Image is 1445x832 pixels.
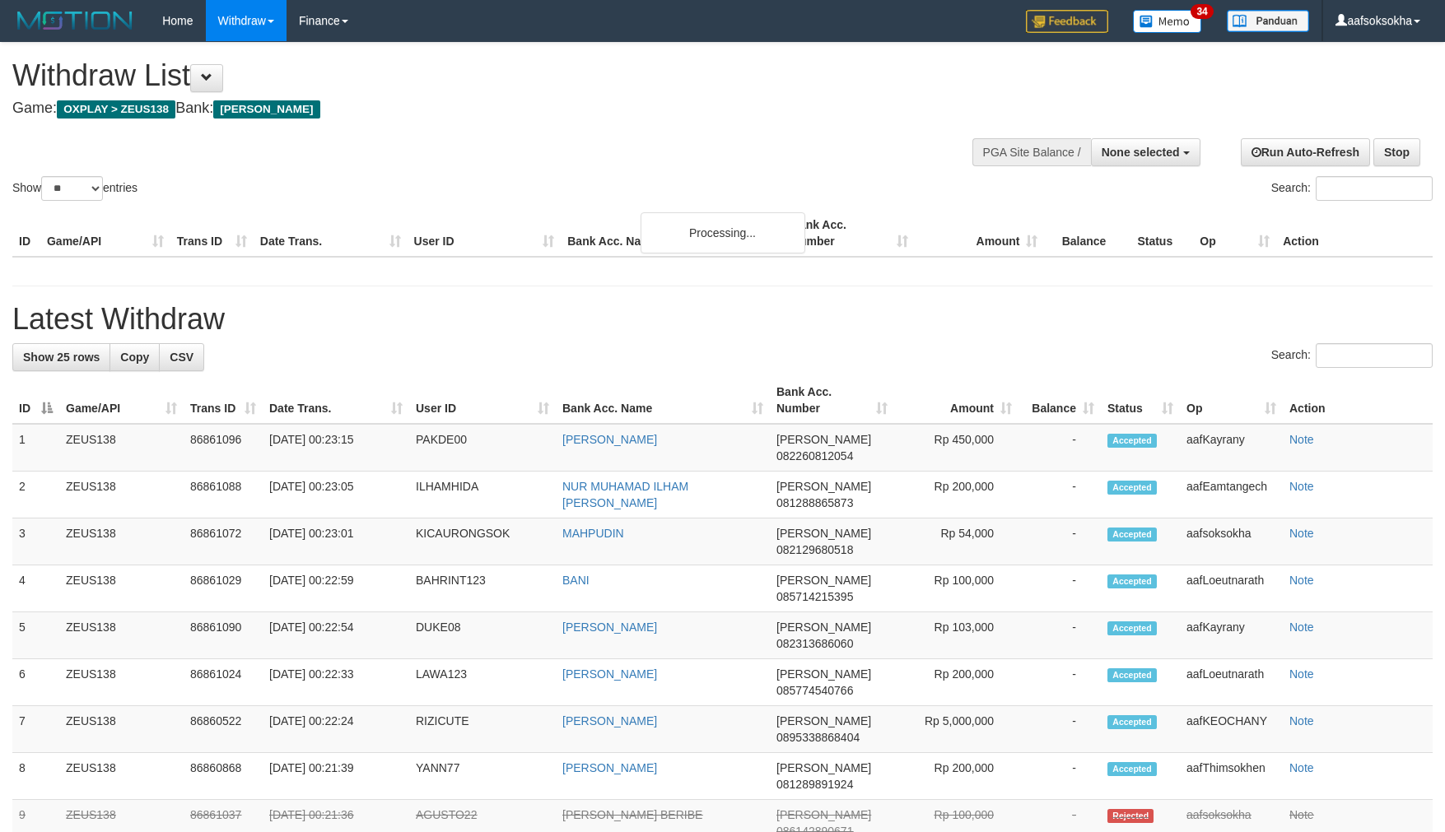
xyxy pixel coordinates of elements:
a: Note [1289,621,1314,634]
a: BANI [562,574,590,587]
th: ID: activate to sort column descending [12,377,59,424]
span: [PERSON_NAME] [776,621,871,634]
td: [DATE] 00:22:59 [263,565,409,612]
th: Bank Acc. Number [785,210,915,257]
th: Game/API [40,210,170,257]
td: YANN77 [409,753,556,800]
span: Accepted [1107,574,1157,588]
td: LAWA123 [409,659,556,706]
td: aafKEOCHANY [1180,706,1283,753]
span: Copy 081288865873 to clipboard [776,496,853,509]
select: Showentries [41,176,103,201]
h1: Withdraw List [12,59,947,92]
img: panduan.png [1227,10,1309,32]
span: Copy 085714215395 to clipboard [776,590,853,603]
a: Show 25 rows [12,343,110,371]
td: Rp 54,000 [894,518,1018,565]
img: Feedback.jpg [1026,10,1108,33]
td: 86861072 [184,518,263,565]
td: 86861029 [184,565,263,612]
span: [PERSON_NAME] [776,761,871,774]
td: Rp 200,000 [894,472,1018,518]
th: Action [1283,377,1433,424]
td: DUKE08 [409,612,556,659]
td: - [1018,612,1101,659]
span: Accepted [1107,528,1157,541]
th: Bank Acc. Name [561,210,785,257]
td: aafThimsokhen [1180,753,1283,800]
td: ZEUS138 [59,753,184,800]
img: Button%20Memo.svg [1133,10,1202,33]
td: 1 [12,424,59,472]
th: User ID: activate to sort column ascending [409,377,556,424]
th: Balance: activate to sort column ascending [1018,377,1101,424]
span: None selected [1102,146,1180,159]
td: ZEUS138 [59,659,184,706]
div: Processing... [641,212,805,253]
th: Amount [915,210,1045,257]
td: - [1018,753,1101,800]
td: Rp 450,000 [894,424,1018,472]
span: Copy 082260812054 to clipboard [776,449,853,462]
td: ZEUS138 [59,472,184,518]
span: [PERSON_NAME] [776,667,871,681]
input: Search: [1316,176,1433,201]
td: 86861090 [184,612,263,659]
td: [DATE] 00:23:15 [263,424,409,472]
span: Rejected [1107,809,1154,823]
td: Rp 5,000,000 [894,706,1018,753]
td: aafKayrany [1180,612,1283,659]
td: 5 [12,612,59,659]
a: Note [1289,574,1314,587]
td: - [1018,424,1101,472]
span: Copy 082129680518 to clipboard [776,543,853,556]
td: 86860522 [184,706,263,753]
th: Amount: activate to sort column ascending [894,377,1018,424]
td: 86861024 [184,659,263,706]
span: Copy 082313686060 to clipboard [776,637,853,650]
a: [PERSON_NAME] [562,621,657,634]
th: ID [12,210,40,257]
span: Copy 081289891924 to clipboard [776,778,853,791]
span: CSV [170,351,193,364]
th: Bank Acc. Number: activate to sort column ascending [770,377,894,424]
a: Stop [1373,138,1420,166]
a: Note [1289,527,1314,540]
span: [PERSON_NAME] [776,714,871,727]
td: [DATE] 00:21:39 [263,753,409,800]
input: Search: [1316,343,1433,368]
td: [DATE] 00:22:24 [263,706,409,753]
a: Copy [110,343,160,371]
span: [PERSON_NAME] [776,433,871,446]
td: - [1018,472,1101,518]
span: [PERSON_NAME] [213,100,319,119]
td: aafLoeutnarath [1180,659,1283,706]
td: 2 [12,472,59,518]
td: - [1018,518,1101,565]
a: NUR MUHAMAD ILHAM [PERSON_NAME] [562,480,688,509]
td: Rp 200,000 [894,753,1018,800]
a: [PERSON_NAME] [562,714,657,727]
a: Note [1289,714,1314,727]
td: [DATE] 00:22:33 [263,659,409,706]
span: Accepted [1107,434,1157,448]
div: PGA Site Balance / [972,138,1091,166]
td: ZEUS138 [59,706,184,753]
a: CSV [159,343,204,371]
span: Accepted [1107,715,1157,729]
th: Trans ID: activate to sort column ascending [184,377,263,424]
span: [PERSON_NAME] [776,808,871,821]
td: aafEamtangech [1180,472,1283,518]
td: - [1018,706,1101,753]
th: Date Trans. [254,210,408,257]
span: Accepted [1107,762,1157,776]
td: - [1018,659,1101,706]
span: Copy 085774540766 to clipboard [776,684,853,697]
th: Action [1276,210,1433,257]
td: PAKDE00 [409,424,556,472]
th: Op [1193,210,1276,257]
td: ZEUS138 [59,565,184,612]
td: 3 [12,518,59,565]
span: Accepted [1107,621,1157,635]
td: ILHAMHIDA [409,472,556,518]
